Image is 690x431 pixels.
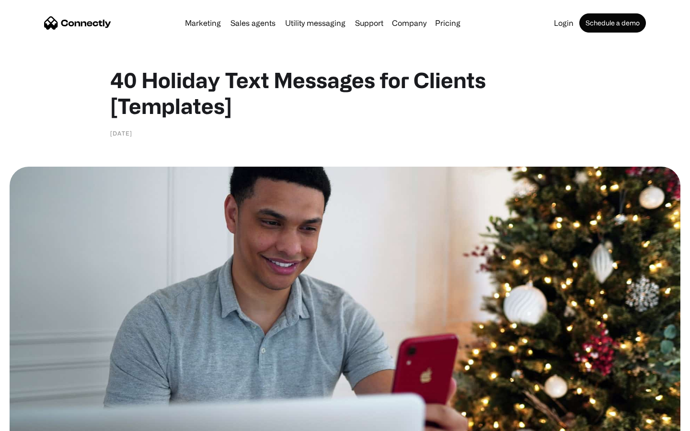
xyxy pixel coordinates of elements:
a: Support [351,19,387,27]
a: Marketing [181,19,225,27]
aside: Language selected: English [10,414,57,428]
div: Company [392,16,426,30]
h1: 40 Holiday Text Messages for Clients [Templates] [110,67,580,119]
div: [DATE] [110,128,132,138]
a: Login [550,19,577,27]
a: Pricing [431,19,464,27]
a: Utility messaging [281,19,349,27]
ul: Language list [19,414,57,428]
a: Sales agents [227,19,279,27]
a: Schedule a demo [579,13,646,33]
